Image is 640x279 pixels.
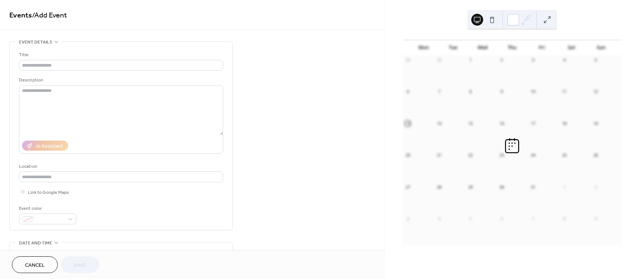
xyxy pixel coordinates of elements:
[468,57,473,63] div: 1
[561,184,567,190] div: 1
[497,40,527,55] div: Thu
[468,121,473,126] div: 15
[593,57,598,63] div: 5
[468,89,473,94] div: 8
[499,121,504,126] div: 16
[468,184,473,190] div: 29
[499,57,504,63] div: 2
[405,121,411,126] div: 13
[405,216,411,221] div: 3
[593,153,598,158] div: 26
[557,40,586,55] div: Sat
[468,153,473,158] div: 22
[530,121,536,126] div: 17
[436,184,442,190] div: 28
[9,8,32,23] a: Events
[436,121,442,126] div: 14
[405,153,411,158] div: 20
[405,184,411,190] div: 27
[409,40,438,55] div: Mon
[19,163,222,170] div: Location
[28,189,69,196] span: Link to Google Maps
[593,89,598,94] div: 12
[468,40,497,55] div: Wed
[436,89,442,94] div: 7
[593,216,598,221] div: 9
[593,121,598,126] div: 19
[561,121,567,126] div: 18
[19,239,52,247] span: Date and time
[530,184,536,190] div: 31
[530,216,536,221] div: 7
[436,153,442,158] div: 21
[530,57,536,63] div: 3
[586,40,616,55] div: Sun
[499,216,504,221] div: 6
[561,153,567,158] div: 25
[19,205,75,212] div: Event color
[593,184,598,190] div: 2
[405,57,411,63] div: 29
[32,8,67,23] span: / Add Event
[438,40,468,55] div: Tue
[499,153,504,158] div: 23
[436,216,442,221] div: 4
[527,40,557,55] div: Fri
[499,184,504,190] div: 30
[530,89,536,94] div: 10
[12,256,58,273] button: Cancel
[561,57,567,63] div: 4
[25,262,45,269] span: Cancel
[561,216,567,221] div: 8
[499,89,504,94] div: 9
[561,89,567,94] div: 11
[19,76,222,84] div: Description
[436,57,442,63] div: 30
[530,153,536,158] div: 24
[19,51,222,59] div: Title
[19,38,52,46] span: Event details
[405,89,411,94] div: 6
[468,216,473,221] div: 5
